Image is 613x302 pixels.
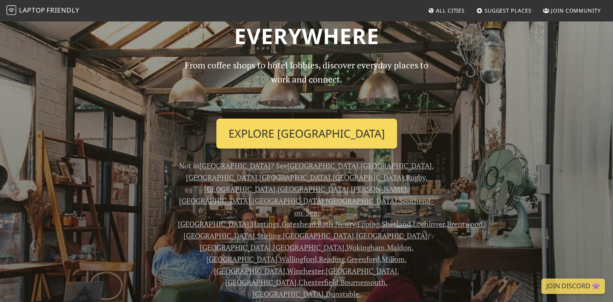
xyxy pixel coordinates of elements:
[283,231,354,240] a: [GEOGRAPHIC_DATA]
[47,6,79,15] span: Friendly
[279,254,317,264] a: Wallingford
[216,119,397,149] a: Explore [GEOGRAPHIC_DATA]
[214,266,285,276] a: [GEOGRAPHIC_DATA]
[319,254,345,264] a: Reading
[346,242,385,252] a: Wokingham
[425,3,468,18] a: All Cities
[252,289,324,299] a: [GEOGRAPHIC_DATA]
[387,242,412,252] a: Maldon
[299,277,338,287] a: Chesterfield
[326,289,359,299] a: Dunstable
[340,277,386,287] a: Bournemouth
[382,219,411,229] a: Shetland
[541,279,605,294] a: Join Discord 👾
[551,7,601,14] span: Join Community
[186,172,257,182] a: [GEOGRAPHIC_DATA]
[204,184,276,194] a: [GEOGRAPHIC_DATA]
[225,277,297,287] a: [GEOGRAPHIC_DATA]
[436,7,465,14] span: All Cities
[382,254,405,264] a: Millom
[278,184,349,194] a: [GEOGRAPHIC_DATA]
[473,3,535,18] a: Suggest Places
[178,58,436,112] p: From coffee shops to hotel lobbies, discover everyday places to work and connect.
[413,219,445,229] a: Lochinver
[282,219,316,229] a: Gateshead
[333,172,404,182] a: [GEOGRAPHIC_DATA]
[351,184,407,194] a: [PERSON_NAME]
[273,242,344,252] a: [GEOGRAPHIC_DATA]
[252,196,324,206] a: [GEOGRAPHIC_DATA]
[347,254,380,264] a: Greenford
[19,6,45,15] span: Laptop
[326,196,397,206] a: [GEOGRAPHIC_DATA]
[6,5,16,15] img: LaptopFriendly
[326,266,397,276] a: [GEOGRAPHIC_DATA]
[179,196,250,206] a: [GEOGRAPHIC_DATA]
[485,7,532,14] span: Suggest Places
[257,231,281,240] a: Stirling
[178,219,249,229] a: [GEOGRAPHIC_DATA]
[357,219,380,229] a: Epping
[199,161,271,170] a: [GEOGRAPHIC_DATA]
[294,196,434,217] a: Southend-on-Sea
[6,4,79,18] a: LaptopFriendly LaptopFriendly
[356,231,427,240] a: [GEOGRAPHIC_DATA]
[200,242,271,252] a: [GEOGRAPHIC_DATA]
[447,219,483,229] a: Brentwood
[259,172,331,182] a: [GEOGRAPHIC_DATA]
[335,219,355,229] a: Newry
[361,161,432,170] a: [GEOGRAPHIC_DATA]
[184,231,255,240] a: [GEOGRAPHIC_DATA]
[287,161,359,170] a: [GEOGRAPHIC_DATA]
[206,254,278,264] a: [GEOGRAPHIC_DATA]
[251,219,280,229] a: Hastings
[287,266,324,276] a: Winchester
[540,3,604,18] a: Join Community
[318,219,333,229] a: Bath
[406,172,425,182] a: Rugby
